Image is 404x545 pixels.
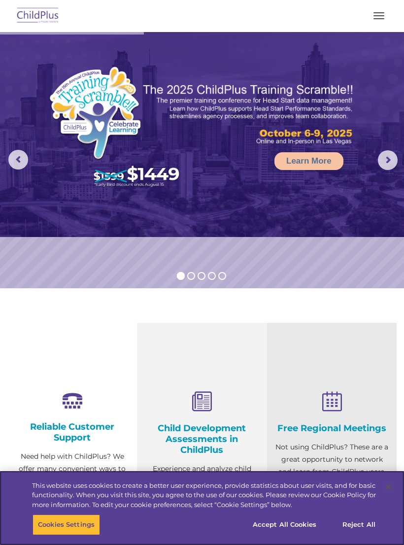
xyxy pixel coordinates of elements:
[32,481,376,510] div: This website uses cookies to create a better user experience, provide statistics about user visit...
[15,450,130,537] p: Need help with ChildPlus? We offer many convenient ways to contact our amazing Customer Support r...
[15,4,61,28] img: ChildPlus by Procare Solutions
[247,514,322,535] button: Accept All Cookies
[377,476,399,498] button: Close
[274,441,389,503] p: Not using ChildPlus? These are a great opportunity to network and learn from ChildPlus users. Fin...
[274,423,389,434] h4: Free Regional Meetings
[144,423,259,455] h4: Child Development Assessments in ChildPlus
[274,152,343,170] a: Learn More
[144,463,259,537] p: Experience and analyze child assessments and Head Start data management in one system with zero c...
[33,514,100,535] button: Cookies Settings
[328,514,390,535] button: Reject All
[15,421,130,443] h4: Reliable Customer Support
